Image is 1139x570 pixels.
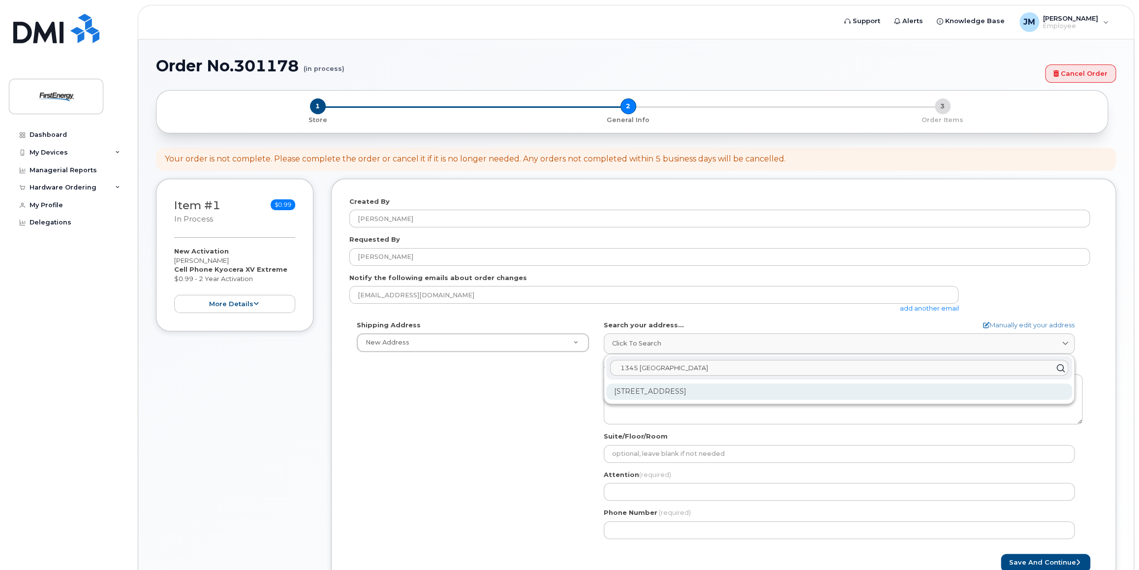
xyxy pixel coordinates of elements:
a: Cancel Order [1045,64,1116,83]
input: Example: John Smith [349,248,1090,266]
strong: Cell Phone Kyocera XV Extreme [174,265,287,273]
iframe: Messenger Launcher [1096,527,1132,563]
button: more details [174,295,295,313]
strong: New Activation [174,247,229,255]
span: $0.99 [271,199,295,210]
h1: Order No.301178 [156,57,1040,74]
span: Click to search [612,339,661,348]
label: Created By [349,197,390,206]
span: New Address [366,339,409,346]
small: (in process) [304,57,344,72]
label: Requested By [349,235,400,244]
label: Attention [604,470,671,479]
p: Store [168,116,467,125]
a: add another email [899,304,958,312]
div: [STREET_ADDRESS] [606,383,1072,400]
label: Shipping Address [357,320,421,330]
span: 1 [310,98,326,114]
small: in process [174,215,213,223]
label: Phone Number [604,508,657,517]
a: Manually edit your address [983,320,1075,330]
input: optional, leave blank if not needed [604,445,1075,463]
div: [PERSON_NAME] $0.99 - 2 Year Activation [174,247,295,313]
a: New Address [357,334,588,351]
span: (required) [639,471,671,478]
div: Your order is not complete. Please complete the order or cancel it if it is no longer needed. Any... [165,154,786,165]
label: Suite/Floor/Room [604,432,668,441]
h3: Item #1 [174,199,220,224]
input: Example: john@appleseed.com [349,286,958,304]
a: 1 Store [164,114,471,125]
label: Search your address... [604,320,684,330]
span: (required) [659,508,691,516]
a: Click to search [604,333,1075,353]
label: Notify the following emails about order changes [349,273,527,283]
